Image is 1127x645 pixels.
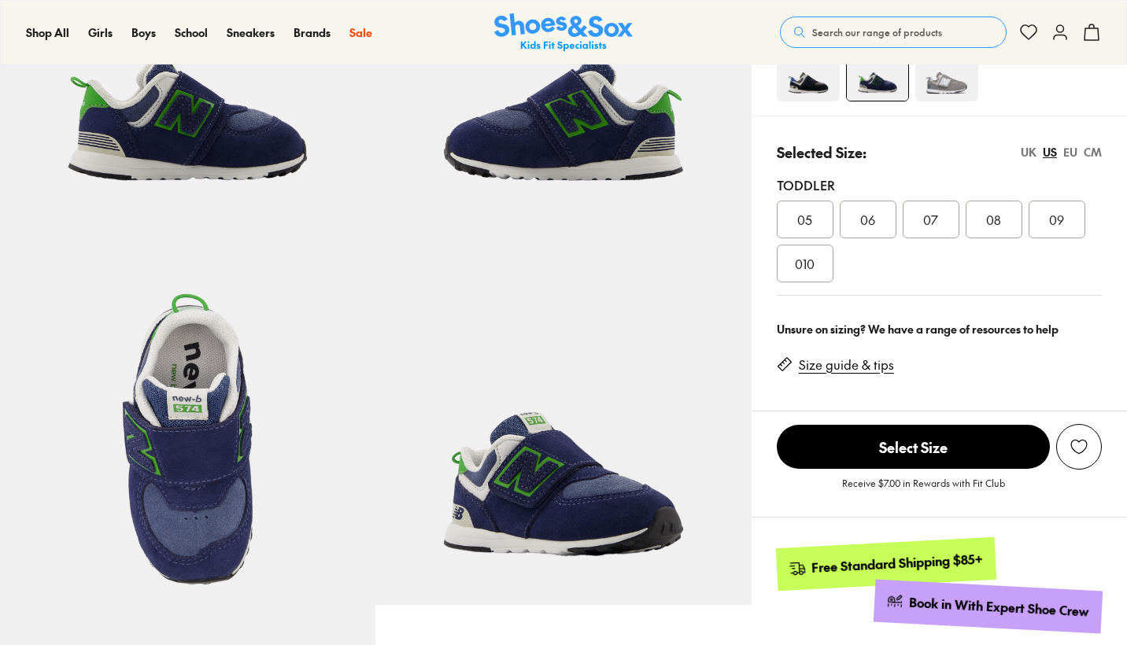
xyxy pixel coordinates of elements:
[131,24,156,41] a: Boys
[494,13,633,52] a: Shoes & Sox
[777,142,866,163] p: Selected Size:
[349,24,372,40] span: Sale
[294,24,331,40] span: Brands
[909,594,1090,621] div: Book in With Expert Shoe Crew
[777,39,840,101] img: 4-551091_1
[842,476,1005,504] p: Receive $7.00 in Rewards with Fit Club
[88,24,113,41] a: Girls
[860,210,875,229] span: 06
[26,24,69,40] span: Shop All
[799,356,894,374] a: Size guide & tips
[923,210,938,229] span: 07
[375,229,751,604] img: 7-551100_1
[88,24,113,40] span: Girls
[131,24,156,40] span: Boys
[874,580,1103,634] a: Book in With Expert Shoe Crew
[175,24,208,41] a: School
[227,24,275,40] span: Sneakers
[1049,210,1064,229] span: 09
[780,17,1007,48] button: Search our range of products
[349,24,372,41] a: Sale
[986,210,1001,229] span: 08
[1043,144,1057,160] div: US
[26,24,69,41] a: Shop All
[494,13,633,52] img: SNS_Logo_Responsive.svg
[777,424,1050,470] button: Select Size
[777,175,1102,194] div: Toddler
[812,25,942,39] span: Search our range of products
[294,24,331,41] a: Brands
[1056,424,1102,470] button: Add to Wishlist
[777,425,1050,469] span: Select Size
[915,39,978,101] img: 4-486130_1
[811,551,983,577] div: Free Standard Shipping $85+
[1063,144,1077,160] div: EU
[795,254,815,273] span: 010
[775,537,996,591] a: Free Standard Shipping $85+
[1021,144,1036,160] div: UK
[1084,144,1102,160] div: CM
[227,24,275,41] a: Sneakers
[847,39,908,101] img: 4-551097_1
[175,24,208,40] span: School
[797,210,812,229] span: 05
[777,321,1102,337] div: Unsure on sizing? We have a range of resources to help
